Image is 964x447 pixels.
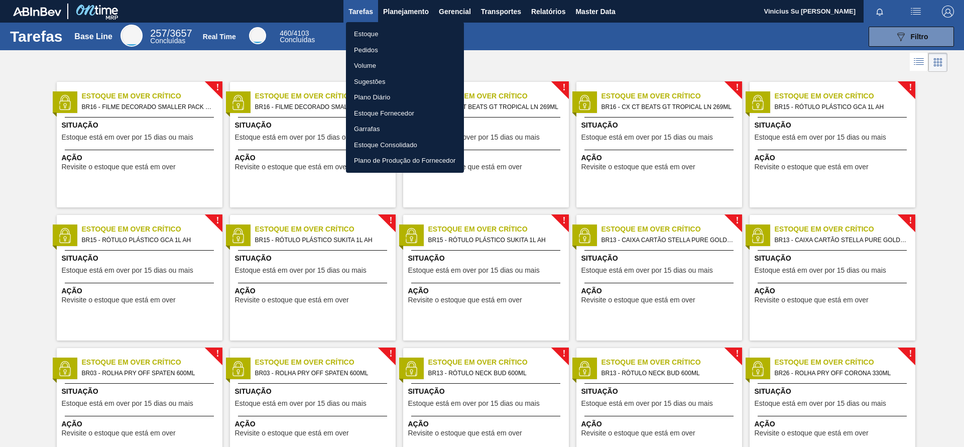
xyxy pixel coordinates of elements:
a: Estoque [346,26,464,42]
a: Garrafas [346,121,464,137]
a: Pedidos [346,42,464,58]
a: Volume [346,58,464,74]
a: Estoque Consolidado [346,137,464,153]
a: Plano Diário [346,89,464,105]
a: Estoque Fornecedor [346,105,464,122]
a: Sugestões [346,74,464,90]
a: Plano de Produção do Fornecedor [346,153,464,169]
